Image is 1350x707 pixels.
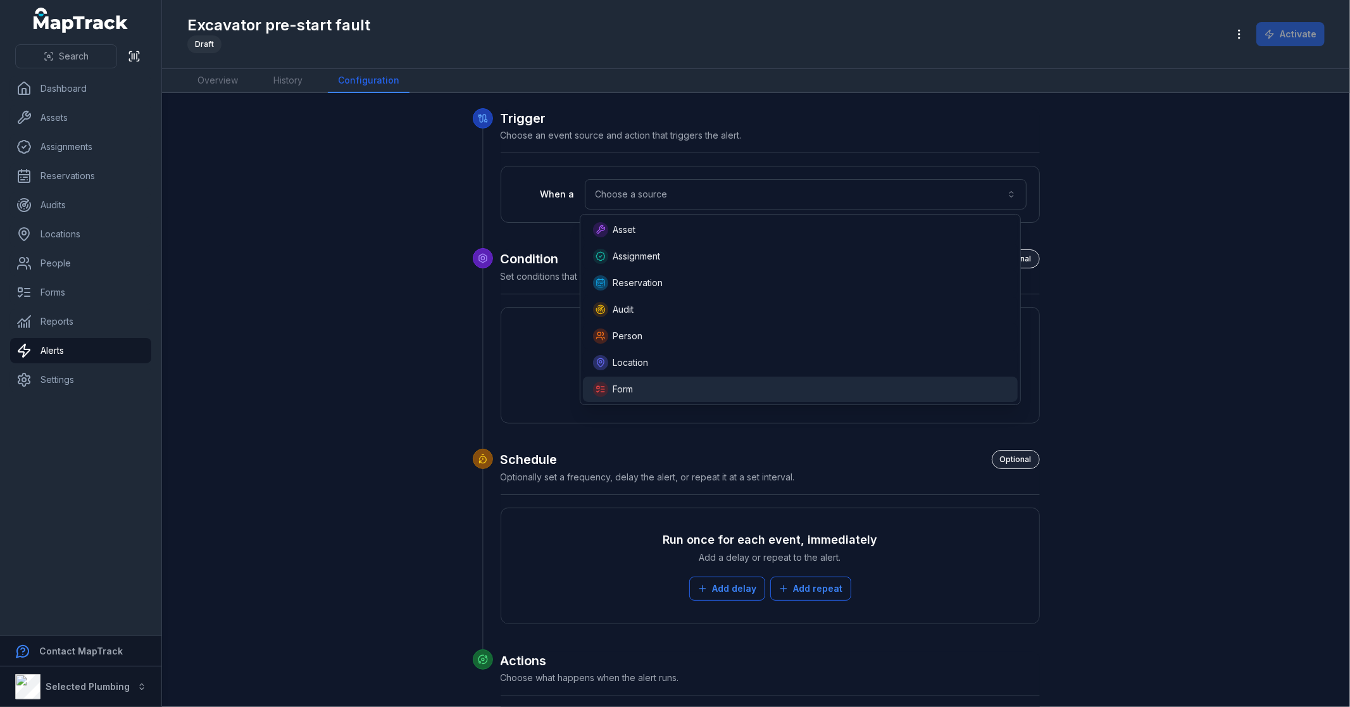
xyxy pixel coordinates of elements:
[613,356,649,369] span: Location
[613,383,634,396] span: Form
[613,223,636,236] span: Asset
[613,330,643,342] span: Person
[580,214,1022,405] div: Choose a source
[585,179,1027,210] button: Choose a source
[613,277,663,289] span: Reservation
[613,303,634,316] span: Audit
[613,250,661,263] span: Assignment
